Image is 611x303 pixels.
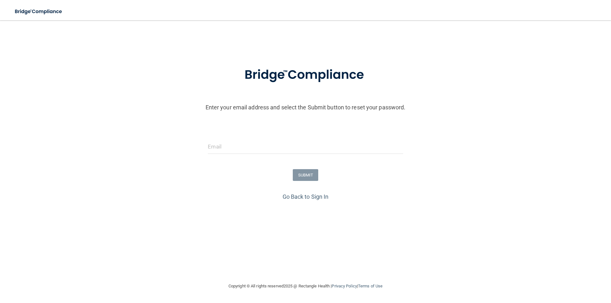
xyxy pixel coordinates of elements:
[293,169,319,181] button: SUBMIT
[231,59,380,92] img: bridge_compliance_login_screen.278c3ca4.svg
[10,5,68,18] img: bridge_compliance_login_screen.278c3ca4.svg
[358,284,383,288] a: Terms of Use
[189,276,422,296] div: Copyright © All rights reserved 2025 @ Rectangle Health | |
[283,193,329,200] a: Go Back to Sign In
[208,140,403,154] input: Email
[332,284,357,288] a: Privacy Policy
